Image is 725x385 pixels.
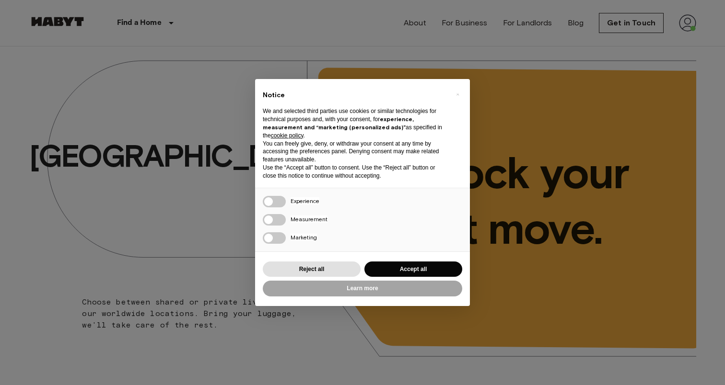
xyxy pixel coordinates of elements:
[263,164,447,180] p: Use the “Accept all” button to consent. Use the “Reject all” button or close this notice to conti...
[450,87,465,102] button: Close this notice
[291,234,317,241] span: Marketing
[364,261,462,277] button: Accept all
[263,140,447,164] p: You can freely give, deny, or withdraw your consent at any time by accessing the preferences pane...
[263,261,361,277] button: Reject all
[263,281,462,296] button: Learn more
[263,107,447,139] p: We and selected third parties use cookies or similar technologies for technical purposes and, wit...
[263,115,414,131] strong: experience, measurement and “marketing (personalized ads)”
[263,91,447,100] h2: Notice
[291,197,319,204] span: Experience
[291,215,327,223] span: Measurement
[456,89,459,100] span: ×
[271,132,304,139] a: cookie policy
